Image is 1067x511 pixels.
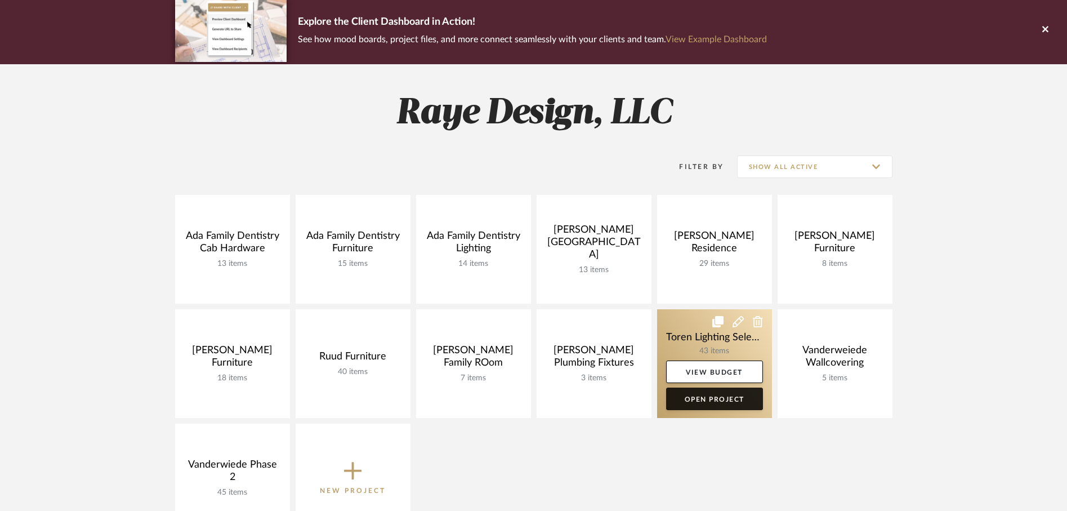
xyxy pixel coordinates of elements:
p: New Project [320,485,386,496]
div: [PERSON_NAME] [GEOGRAPHIC_DATA] [546,224,642,265]
div: Filter By [665,161,724,172]
div: Vanderweiede Wallcovering [787,344,883,374]
div: 3 items [546,374,642,383]
div: 5 items [787,374,883,383]
div: 45 items [184,488,281,497]
h2: Raye Design, LLC [128,92,939,135]
a: Open Project [666,388,763,410]
p: Explore the Client Dashboard in Action! [298,14,767,32]
div: Ruud Furniture [305,350,401,367]
div: 14 items [425,259,522,269]
div: Ada Family Dentistry Furniture [305,230,401,259]
div: 13 items [184,259,281,269]
div: 13 items [546,265,642,275]
a: View Budget [666,361,763,383]
div: [PERSON_NAME] Family ROom [425,344,522,374]
div: Ada Family Dentistry Cab Hardware [184,230,281,259]
div: Vanderwiede Phase 2 [184,459,281,488]
div: 29 items [666,259,763,269]
div: 7 items [425,374,522,383]
a: View Example Dashboard [666,35,767,44]
div: 40 items [305,367,401,377]
div: [PERSON_NAME] Furniture [184,344,281,374]
div: 15 items [305,259,401,269]
p: See how mood boards, project files, and more connect seamlessly with your clients and team. [298,32,767,47]
div: [PERSON_NAME] Plumbing Fixtures [546,344,642,374]
div: Ada Family Dentistry Lighting [425,230,522,259]
div: 8 items [787,259,883,269]
div: [PERSON_NAME] Furniture [787,230,883,259]
div: 18 items [184,374,281,383]
div: [PERSON_NAME] Residence [666,230,763,259]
